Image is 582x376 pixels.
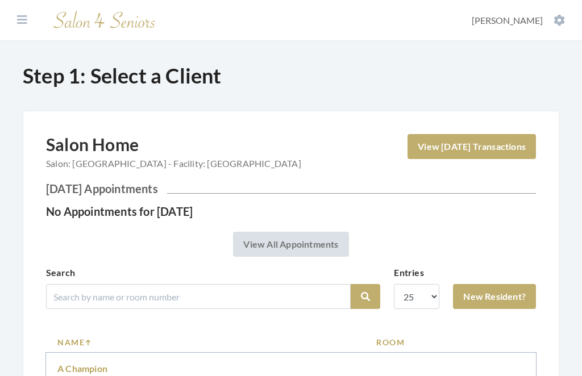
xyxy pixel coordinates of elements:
img: Salon 4 Seniors [48,7,161,34]
a: A Champion [57,363,107,374]
label: Entries [394,266,423,279]
input: Search by name or room number [46,284,351,309]
h2: [DATE] Appointments [46,182,536,195]
a: Name [57,336,354,348]
h1: Step 1: Select a Client [23,64,559,88]
a: Room [376,336,525,348]
h4: No Appointments for [DATE] [46,204,536,218]
a: View [DATE] Transactions [408,134,536,159]
a: New Resident? [453,284,536,309]
span: [PERSON_NAME] [472,15,543,26]
h2: Salon Home [46,134,301,177]
span: Salon: [GEOGRAPHIC_DATA] - Facility: [GEOGRAPHIC_DATA] [46,157,301,170]
a: View All Appointments [233,232,348,257]
button: [PERSON_NAME] [468,14,568,27]
label: Search [46,266,75,279]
